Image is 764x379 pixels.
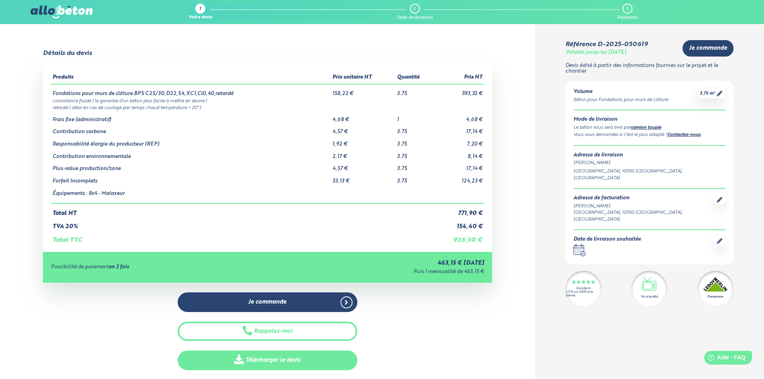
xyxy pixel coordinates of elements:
[435,203,484,217] td: 771,90 €
[199,7,201,12] div: 1
[395,135,434,148] td: 3.75
[188,15,212,20] div: Votre devis
[51,97,484,104] td: consistance fluide ( la garantie d’un béton plus facile à mettre en œuvre )
[397,4,433,20] a: 2 Date de livraison
[331,172,395,184] td: 33,13 €
[435,135,484,148] td: 7,20 €
[51,71,331,84] th: Produits
[278,260,484,267] div: 463,15 € [DATE]
[435,71,484,84] th: Prix HT
[395,172,434,184] td: 3.75
[395,148,434,160] td: 3.75
[331,160,395,172] td: 4,57 €
[51,230,435,244] td: Total TTC
[51,160,331,172] td: Plus-value production/zone
[395,111,434,123] td: 1
[51,217,435,230] td: TVA 20%
[565,290,602,298] div: 4.7/5 sur 2300 avis clients
[178,351,357,370] a: Télécharger le devis
[395,84,434,97] td: 3.75
[565,41,648,48] div: Référence D-2025-050619
[51,84,331,97] td: Fondations pour murs de clôture BPS C25/30,D22,S4,XC1,Cl0,40,retardé
[576,287,590,290] div: Excellent
[631,126,661,130] a: camion toupie
[574,124,725,132] div: Le béton vous sera livré par
[574,152,725,158] div: Adresse de livraison
[51,104,484,111] td: retardé ( idéal en cas de coulage par temps chaud température > 25° )
[626,6,628,12] div: 3
[574,89,668,95] div: Volume
[574,132,725,139] div: Vous vous demandez si c’est le plus adapté ? .
[617,15,637,20] div: Paiement
[51,123,331,135] td: Contribution carbone
[395,71,434,84] th: Quantité
[331,71,395,84] th: Prix unitaire HT
[51,135,331,148] td: Responsabilité élargie du producteur (REP)
[683,40,734,57] a: Je commande
[574,237,641,243] div: Date de livraison souhaitée
[574,209,713,223] div: [GEOGRAPHIC_DATA], 10700 [GEOGRAPHIC_DATA], [GEOGRAPHIC_DATA]
[693,348,755,370] iframe: Help widget launcher
[413,6,415,12] div: 2
[278,269,484,275] div: Puis 1 mensualité de 463,15 €
[435,172,484,184] td: 124,23 €
[51,184,331,204] td: Équipements : 8x4 - Malaxeur
[331,123,395,135] td: 4,57 €
[435,123,484,135] td: 17,14 €
[331,111,395,123] td: 4,68 €
[574,160,725,166] div: [PERSON_NAME]
[565,50,626,56] div: Valable jusqu'au [DATE]
[331,135,395,148] td: 1,92 €
[574,203,713,210] div: [PERSON_NAME]
[331,148,395,160] td: 2,17 €
[395,123,434,135] td: 3.75
[109,264,129,270] strong: en 2 fois
[617,4,637,20] a: 3 Paiement
[574,168,725,182] div: [GEOGRAPHIC_DATA], 10700 [GEOGRAPHIC_DATA], [GEOGRAPHIC_DATA]
[30,6,92,18] img: allobéton
[51,264,279,270] div: Possibilité de paiement
[51,148,331,160] td: Contribution environnementale
[51,111,331,123] td: Frais fixe (administratif)
[641,294,658,299] div: Vu à la télé
[574,117,725,123] div: Mode de livraison
[435,111,484,123] td: 4,68 €
[574,195,713,201] div: Adresse de facturation
[435,84,484,97] td: 593,32 €
[565,63,734,75] p: Devis édité à partir des informations fournies sur le projet et le chantier
[689,45,727,52] span: Je commande
[331,84,395,97] td: 158,22 €
[248,299,286,306] span: Je commande
[178,292,357,312] a: Je commande
[178,322,357,341] button: Rappelez-moi
[435,148,484,160] td: 8,14 €
[43,50,92,57] div: Détails du devis
[51,172,331,184] td: Forfait Incomplets
[707,294,723,299] div: Partenaire
[435,217,484,230] td: 154,40 €
[667,133,701,137] a: Contactez-nous
[397,15,433,20] div: Date de livraison
[435,230,484,244] td: 926,30 €
[188,4,212,20] a: 1 Votre devis
[435,160,484,172] td: 17,14 €
[395,160,434,172] td: 3.75
[51,203,435,217] td: Total HT
[574,97,668,103] div: Béton pour Fondations pour murs de clôture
